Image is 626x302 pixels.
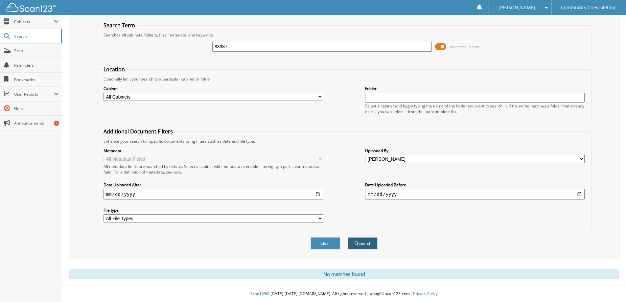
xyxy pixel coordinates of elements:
[69,269,619,279] div: No matches found
[14,106,58,111] span: Help
[100,32,588,38] div: Searches all cabinets, folders, files, metadata, and keywords
[14,77,58,82] span: Bookmarks
[104,189,323,199] input: start
[365,103,585,114] div: Select a cabinet and begin typing the name of the folder you want to search in. If the name match...
[104,182,323,188] label: Date Uploaded After
[14,19,54,25] span: Cabinets
[7,3,56,12] img: scan123-logo-white.svg
[100,128,176,135] legend: Additional Document Filters
[14,62,58,68] span: Reminders
[365,189,585,199] input: end
[311,237,340,249] button: Clear
[14,48,58,54] span: Scan
[104,148,323,153] label: Metadata
[14,120,58,126] span: Announcements
[365,182,585,188] label: Date Uploaded Before
[100,66,128,73] legend: Location
[450,44,479,49] span: Advanced Search
[365,86,585,91] label: Folder
[100,76,588,82] div: Optionally limit your search to a particular cabinet or folder
[173,169,181,175] a: here
[14,34,58,39] span: Search
[54,121,59,126] div: 4
[104,86,323,91] label: Cabinet
[561,6,616,10] span: Community Chevrolet Inc
[100,22,138,29] legend: Search Term
[365,148,585,153] label: Uploaded By
[498,6,535,10] span: [PERSON_NAME]
[104,207,323,213] label: File type
[14,91,54,97] span: User Reports
[250,291,266,296] span: Scan123
[100,138,588,144] div: Enhance your search for specific documents using filters such as date and file type.
[62,286,626,302] div: © [DATE]-[DATE] [DOMAIN_NAME]. All rights reserved | appg04-scan123-com |
[348,237,378,249] button: Search
[593,270,626,302] iframe: Chat Widget
[104,164,323,175] div: All metadata fields are searched by default. Select a cabinet with metadata to enable filtering b...
[413,291,438,296] a: Privacy Policy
